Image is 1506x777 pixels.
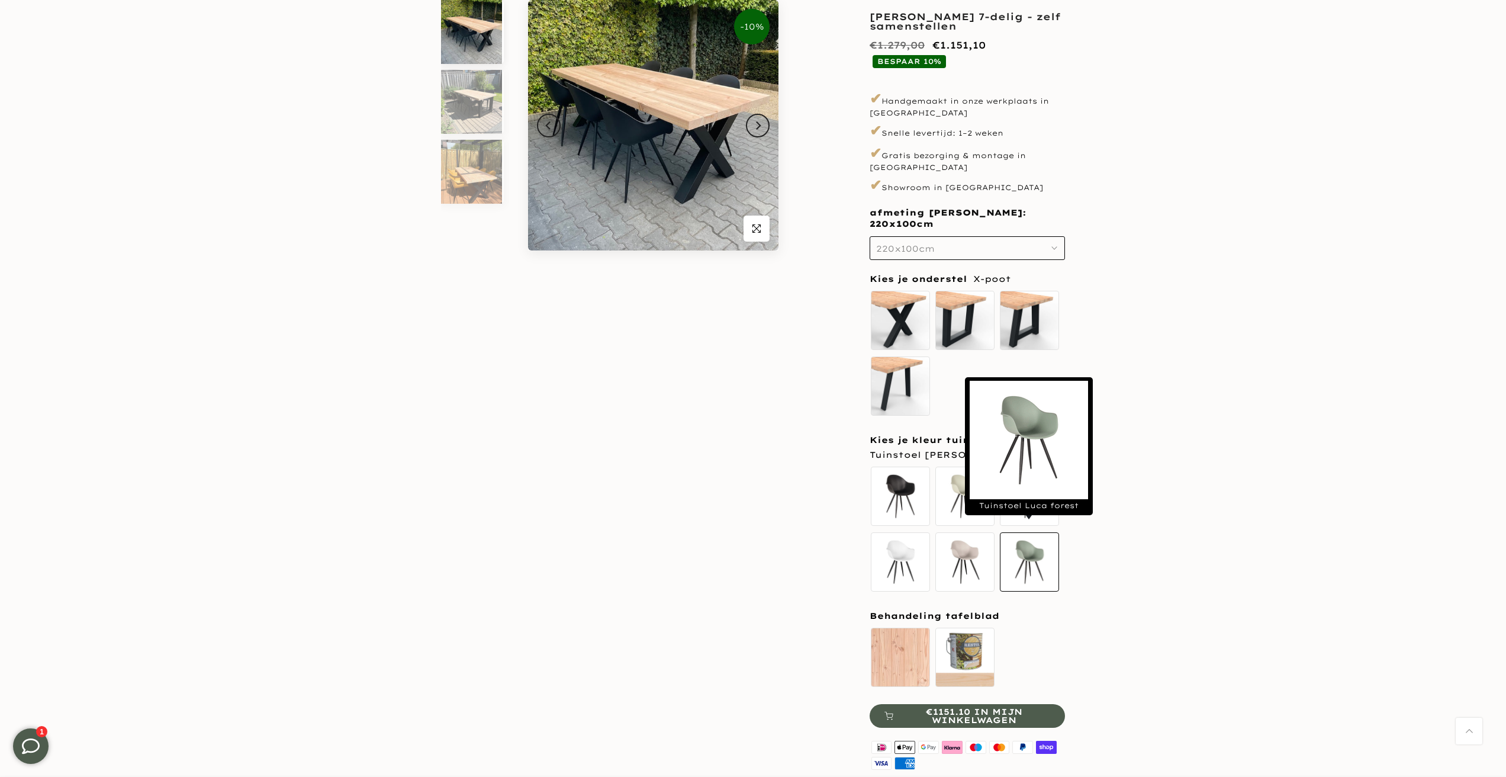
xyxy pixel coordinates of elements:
[1035,740,1058,756] img: shopify pay
[893,756,917,772] img: american express
[973,272,1011,287] span: X-poot
[870,121,881,139] span: ✔
[1011,740,1035,756] img: paypal
[870,704,1065,728] button: €1151.10 in mijn winkelwagen
[898,708,1050,724] span: €1151.10 in mijn winkelwagen
[932,37,986,54] ins: €1.151,10
[870,448,1017,463] span: Tuinstoel [PERSON_NAME]
[870,207,1026,230] span: afmeting [PERSON_NAME]:
[870,433,1012,448] span: Kies je kleur tuinstoelen
[870,740,893,756] img: ideal
[870,609,999,624] span: Behandeling tafelblad
[893,740,917,756] img: apple pay
[870,144,881,162] span: ✔
[870,89,1065,118] p: Handgemaakt in onze werkplaats in [GEOGRAPHIC_DATA]
[870,12,1065,31] h1: [PERSON_NAME] 7-delig - zelf samenstellen
[964,740,987,756] img: maestro
[870,236,1065,260] button: 220x100cm
[876,243,935,254] span: 220x100cm
[1,717,60,776] iframe: toggle-frame
[965,377,1093,516] div: Tuinstoel Luca forest
[940,740,964,756] img: klarna
[870,39,925,51] del: €1.279,00
[987,740,1011,756] img: master
[917,740,941,756] img: google pay
[870,143,1065,173] p: Gratis bezorging & montage in [GEOGRAPHIC_DATA]
[870,219,934,230] span: 220x100cm
[873,55,946,68] span: BESPAAR 10%
[870,272,967,287] span: Kies je onderstel
[870,756,893,772] img: visa
[1456,718,1482,744] a: Terug naar boven
[870,175,1065,195] p: Showroom in [GEOGRAPHIC_DATA]
[870,176,881,194] span: ✔
[870,89,881,107] span: ✔
[870,121,1065,141] p: Snelle levertijd: 1–2 weken
[746,114,770,137] button: Next
[970,381,1088,499] img: 3_824abc5a-7857-487b-b67c-f7ee8a0a31a5.gif
[537,114,561,137] button: Previous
